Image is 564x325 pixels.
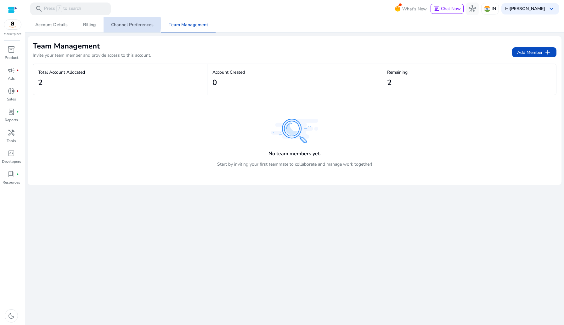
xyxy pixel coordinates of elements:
h2: 2 [387,78,392,87]
button: Add Memberadd [512,47,556,57]
h4: No team members yet. [268,151,321,157]
p: Start by inviting your first teammate to collaborate and manage work together! [217,161,372,168]
span: Team Management [169,23,208,27]
span: code_blocks [8,150,15,157]
p: Sales [7,96,16,102]
span: Add Member [517,48,551,56]
p: Account Created [212,69,376,76]
span: / [56,5,62,12]
span: campaign [8,66,15,74]
p: IN [492,3,496,14]
span: chat [433,6,440,12]
p: Tools [7,138,16,144]
span: book_4 [8,170,15,178]
p: Invite your team member and provide access to this account. [33,52,151,59]
p: Remaining [387,69,551,76]
span: What's New [402,3,427,14]
p: Total Account Allocated [38,69,202,76]
span: fiber_manual_record [16,69,19,71]
span: dark_mode [8,312,15,320]
span: donut_small [8,87,15,95]
span: lab_profile [8,108,15,116]
h2: 2 [38,78,42,87]
span: inventory_2 [8,46,15,53]
span: handyman [8,129,15,136]
p: Product [5,55,18,60]
p: Reports [5,117,18,123]
span: Billing [83,23,96,27]
span: fiber_manual_record [16,173,19,175]
h2: 0 [212,78,217,87]
p: Resources [3,180,20,185]
img: no_search_result_found.svg [271,119,318,143]
span: Channel Preferences [111,23,154,27]
span: Chat Now [441,6,461,12]
span: hub [469,5,476,13]
span: add [544,48,551,56]
p: Hi [505,7,545,11]
button: chatChat Now [431,4,464,14]
b: [PERSON_NAME] [510,6,545,12]
span: search [35,5,43,13]
span: fiber_manual_record [16,111,19,113]
p: Developers [2,159,21,164]
h2: Team Management [33,41,151,51]
p: Marketplace [4,32,21,37]
button: hub [466,3,479,15]
p: Ads [8,76,15,81]
span: fiber_manual_record [16,90,19,92]
span: Account Details [35,23,68,27]
p: Press to search [44,5,81,12]
span: keyboard_arrow_down [548,5,555,13]
img: in.svg [484,6,490,12]
img: amazon.svg [4,20,21,29]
